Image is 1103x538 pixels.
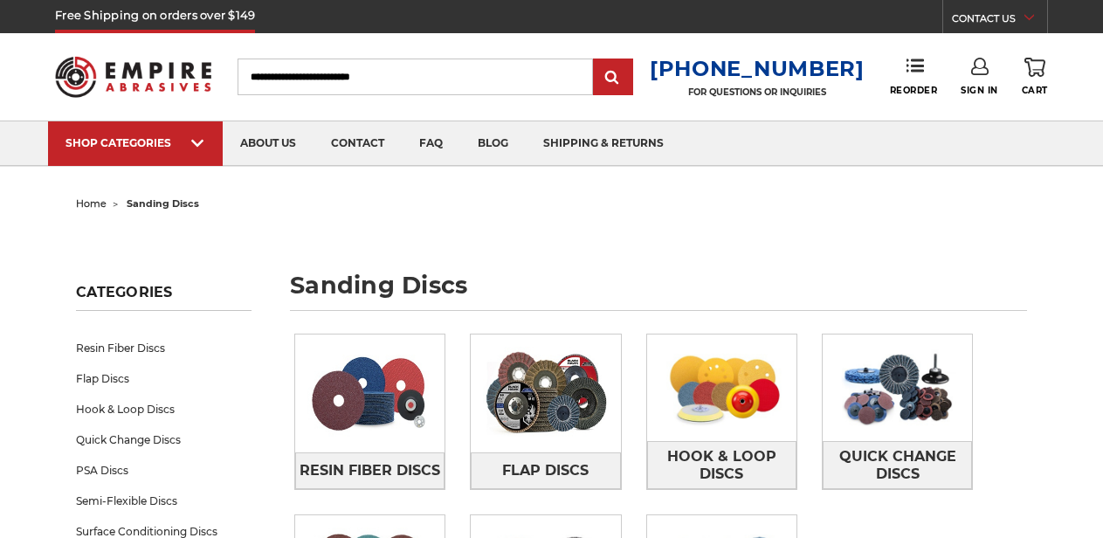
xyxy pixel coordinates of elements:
span: sanding discs [127,197,199,210]
span: Resin Fiber Discs [300,456,440,486]
span: Hook & Loop Discs [648,442,796,489]
a: [PHONE_NUMBER] [650,56,865,81]
a: Semi-Flexible Discs [76,486,252,516]
div: SHOP CATEGORIES [65,136,205,149]
a: about us [223,121,314,166]
a: Resin Fiber Discs [295,452,445,489]
a: blog [460,121,526,166]
input: Submit [596,60,631,95]
span: Cart [1022,85,1048,96]
span: Quick Change Discs [824,442,971,489]
a: Resin Fiber Discs [76,333,252,363]
a: Cart [1022,58,1048,96]
h1: sanding discs [290,273,1027,311]
img: Resin Fiber Discs [295,335,445,452]
span: Flap Discs [502,456,589,486]
a: shipping & returns [526,121,681,166]
a: Hook & Loop Discs [76,394,252,424]
img: Empire Abrasives [55,46,211,107]
a: contact [314,121,402,166]
a: Flap Discs [471,452,620,489]
a: faq [402,121,460,166]
img: Hook & Loop Discs [647,335,796,441]
p: FOR QUESTIONS OR INQUIRIES [650,86,865,98]
a: Quick Change Discs [76,424,252,455]
a: Quick Change Discs [823,441,972,489]
a: CONTACT US [952,9,1047,33]
a: home [76,197,107,210]
span: Sign In [961,85,998,96]
img: Flap Discs [471,335,620,452]
a: Flap Discs [76,363,252,394]
span: Reorder [890,85,938,96]
a: Hook & Loop Discs [647,441,796,489]
a: PSA Discs [76,455,252,486]
img: Quick Change Discs [823,335,972,441]
h5: Categories [76,284,252,311]
a: Reorder [890,58,938,95]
